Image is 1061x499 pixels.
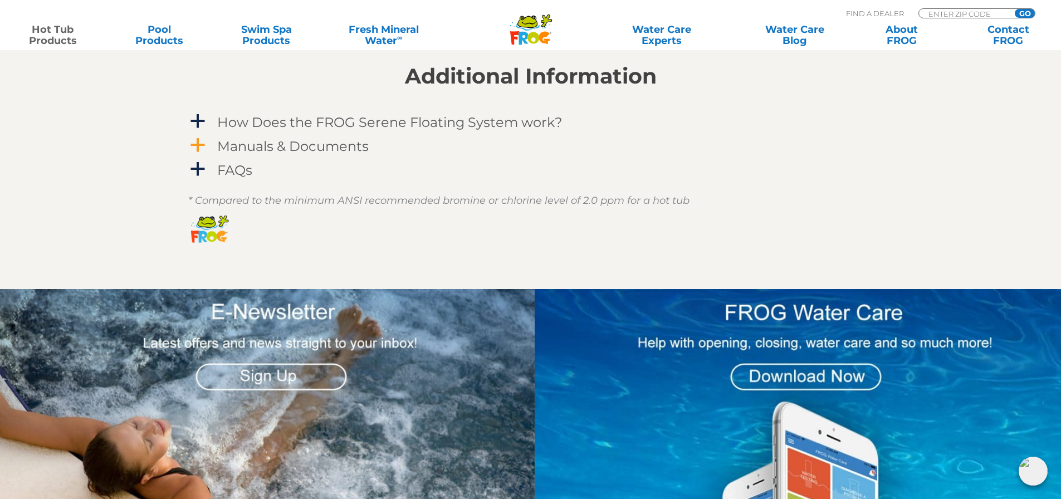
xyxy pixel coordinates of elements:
[860,24,943,46] a: AboutFROG
[1019,457,1048,486] img: openIcon
[188,194,690,207] em: * Compared to the minimum ANSI recommended bromine or chlorine level of 2.0 ppm for a hot tub
[397,33,403,42] sup: ∞
[753,24,836,46] a: Water CareBlog
[217,115,563,130] h4: How Does the FROG Serene Floating System work?
[189,113,206,130] span: a
[331,24,436,46] a: Fresh MineralWater∞
[188,160,873,180] a: a FAQs
[217,139,369,154] h4: Manuals & Documents
[594,24,729,46] a: Water CareExperts
[927,9,1003,18] input: Zip Code Form
[188,136,873,156] a: a Manuals & Documents
[188,112,873,133] a: a How Does the FROG Serene Floating System work?
[118,24,201,46] a: PoolProducts
[188,64,873,89] h2: Additional Information
[188,208,231,247] img: frog-products-logo-small
[1015,9,1035,18] input: GO
[225,24,308,46] a: Swim SpaProducts
[189,137,206,154] span: a
[11,24,94,46] a: Hot TubProducts
[846,8,904,18] p: Find A Dealer
[217,163,252,178] h4: FAQs
[967,24,1050,46] a: ContactFROG
[189,161,206,178] span: a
